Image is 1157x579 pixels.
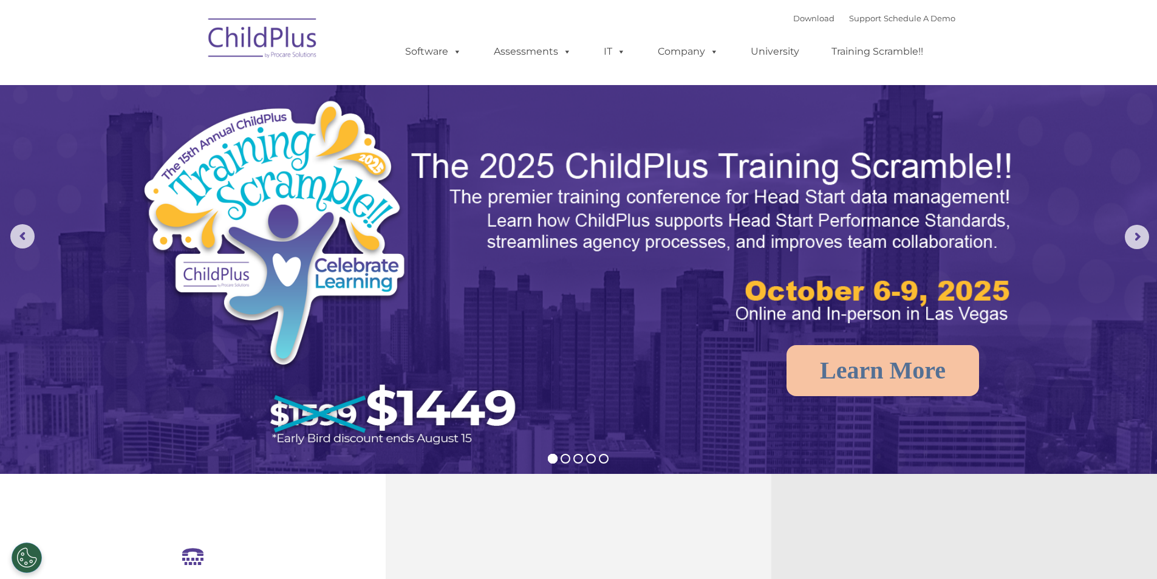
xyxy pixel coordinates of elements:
[849,13,881,23] a: Support
[202,10,324,70] img: ChildPlus by Procare Solutions
[592,39,638,64] a: IT
[958,448,1157,579] iframe: Chat Widget
[393,39,474,64] a: Software
[12,543,42,573] button: Cookies Settings
[793,13,834,23] a: Download
[884,13,955,23] a: Schedule A Demo
[787,345,979,396] a: Learn More
[739,39,811,64] a: University
[169,80,206,89] span: Last name
[646,39,731,64] a: Company
[793,13,955,23] font: |
[482,39,584,64] a: Assessments
[819,39,935,64] a: Training Scramble!!
[169,130,220,139] span: Phone number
